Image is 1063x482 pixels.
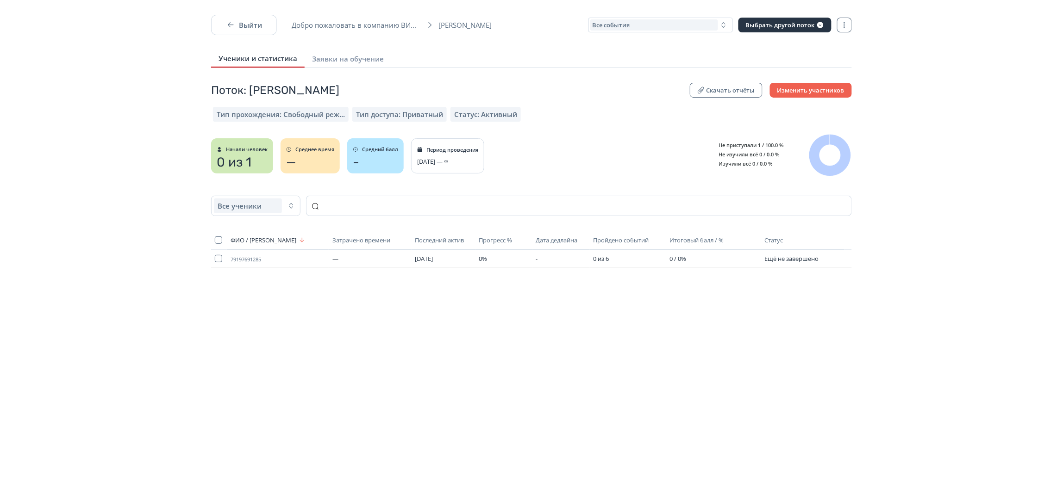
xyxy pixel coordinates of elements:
[231,257,325,262] span: 79197691285
[356,110,443,119] span: Тип доступа: Приватный
[286,155,296,170] span: —
[536,235,580,246] button: Дата дедлайна
[738,18,832,32] button: Выбрать другой поток
[231,236,296,244] span: ФИО / [PERSON_NAME]
[712,142,784,148] span: Не приступали 1 / 100.0 %
[353,155,359,170] span: -
[479,254,488,263] span: 0%
[712,160,773,167] span: Изучили всё 0 / 0.0 %
[594,235,651,246] button: Пройдено событий
[594,254,609,263] span: 0 из 6
[594,236,649,244] span: Пройдено событий
[670,254,687,263] span: 0 / 0%
[415,236,464,244] span: Последний актив
[592,21,630,29] span: Все события
[770,83,852,98] button: Изменить участников
[536,236,578,244] span: Дата дедлайна
[295,147,334,152] span: Среднее время
[415,235,466,246] button: Последний актив
[292,20,422,30] span: Добро пожаловать в компанию ВИ...
[690,83,763,98] button: Скачать отчёты
[332,235,392,246] button: Затрачено времени
[438,20,497,30] span: [PERSON_NAME]
[670,235,726,246] button: Итоговый балл / %
[211,83,339,98] span: Поток: [PERSON_NAME]
[332,254,338,263] span: —
[217,110,345,119] span: Тип прохождения: Свободный режим
[218,201,262,210] span: Все ученики
[332,236,390,244] span: Затрачено времени
[211,196,300,216] button: Все ученики
[211,15,277,35] button: Выйти
[765,254,819,263] span: Ещё не завершено
[426,147,478,153] span: Период проведения
[588,18,733,32] button: Все события
[217,155,251,170] span: 0 из 1
[415,254,433,263] span: [DATE]
[765,236,783,244] span: Статус
[536,254,538,263] span: -
[231,235,307,246] button: ФИО / [PERSON_NAME]
[362,147,398,152] span: Средний балл
[231,255,325,262] a: 79197691285
[312,54,384,63] span: Заявки на обучение
[219,54,297,63] span: Ученики и статистика
[226,147,268,152] span: Начали человек
[417,158,448,165] span: [DATE] — ∞
[712,151,780,158] span: Не изучили всё 0 / 0.0 %
[479,236,513,244] span: Прогресс %
[670,236,724,244] span: Итоговый балл / %
[454,110,517,119] span: Статус: Активный
[479,235,514,246] button: Прогресс %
